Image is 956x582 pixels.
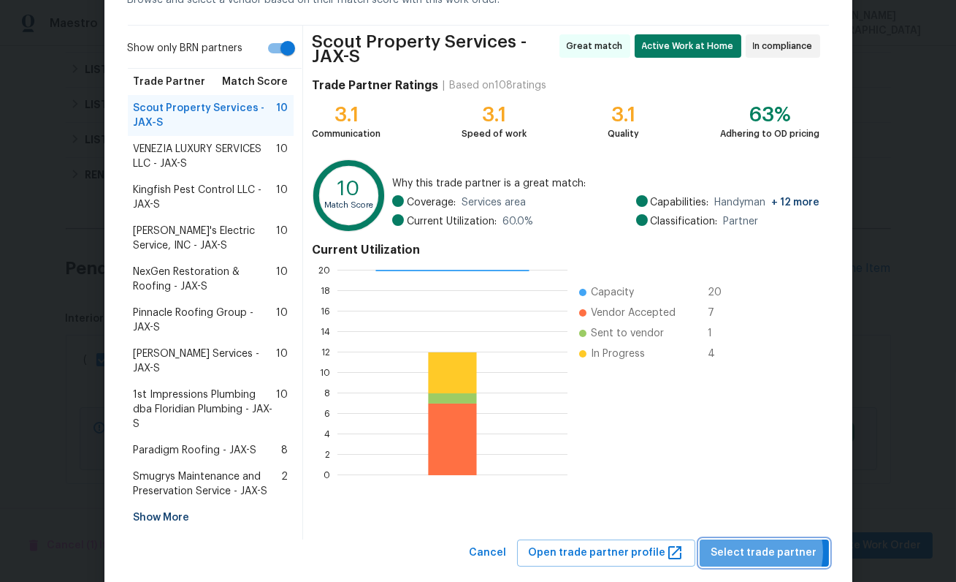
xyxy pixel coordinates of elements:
h4: Current Utilization [312,243,819,257]
text: 18 [321,287,330,295]
div: | [438,78,449,93]
span: 10 [276,142,288,171]
div: 3.1 [462,107,527,122]
div: 3.1 [312,107,381,122]
div: Based on 108 ratings [449,78,546,93]
span: In compliance [753,39,819,53]
span: Kingfish Pest Control LLC - JAX-S [134,183,277,212]
span: NexGen Restoration & Roofing - JAX-S [134,265,277,294]
div: Speed of work [462,126,527,141]
span: 10 [276,388,288,431]
div: Quality [608,126,639,141]
span: Coverage: [407,195,456,210]
span: Open trade partner profile [529,544,684,562]
span: 4 [708,347,731,361]
span: Scout Property Services - JAX-S [312,34,554,64]
span: Trade Partner [134,75,206,89]
text: 16 [321,307,330,316]
span: Active Work at Home [642,39,740,53]
span: 20 [708,285,731,300]
span: Current Utilization: [407,214,497,229]
span: 8 [281,443,288,458]
button: Open trade partner profile [517,540,695,567]
span: 60.0 % [502,214,533,229]
span: [PERSON_NAME]'s Electric Service, INC - JAX-S [134,224,277,253]
span: [PERSON_NAME] Services - JAX-S [134,347,277,376]
div: 63% [721,107,820,122]
h4: Trade Partner Ratings [312,78,438,93]
span: 10 [276,224,288,253]
span: Show only BRN partners [128,41,243,56]
text: 0 [324,471,330,480]
div: 3.1 [608,107,639,122]
span: Partner [724,214,759,229]
span: 10 [276,101,288,130]
span: Select trade partner [711,544,817,562]
span: 10 [276,265,288,294]
span: Classification: [651,214,718,229]
span: Cancel [470,544,507,562]
div: Communication [312,126,381,141]
div: Show More [128,504,294,531]
text: 8 [324,389,330,398]
span: Sent to vendor [591,326,664,341]
span: + 12 more [772,197,820,208]
span: 10 [276,183,288,212]
span: Handyman [715,195,820,210]
span: 10 [276,347,288,376]
span: Why this trade partner is a great match: [392,176,820,191]
text: 10 [320,369,330,377]
div: Adhering to OD pricing [721,126,820,141]
text: 14 [321,328,330,336]
span: 10 [276,306,288,335]
text: 10 [338,179,361,200]
span: Smugrys Maintenance and Preservation Service - JAX-S [134,469,282,499]
span: Scout Property Services - JAX-S [134,101,277,130]
text: 12 [321,348,330,357]
button: Select trade partner [700,540,829,567]
span: VENEZIA LUXURY SERVICES LLC - JAX-S [134,142,277,171]
text: 2 [325,450,330,459]
text: 4 [324,430,330,439]
text: Match Score [325,201,374,209]
span: 7 [708,306,731,320]
text: 20 [318,266,330,275]
span: Capabilities: [651,195,709,210]
span: Paradigm Roofing - JAX-S [134,443,257,458]
span: 1 [708,326,731,341]
span: Great match [567,39,629,53]
button: Cancel [464,540,513,567]
span: Services area [462,195,526,210]
span: In Progress [591,347,645,361]
span: 2 [281,469,288,499]
span: 1st Impressions Plumbing dba Floridian Plumbing - JAX-S [134,388,277,431]
span: Match Score [222,75,288,89]
text: 6 [324,409,330,418]
span: Capacity [591,285,634,300]
span: Vendor Accepted [591,306,676,320]
span: Pinnacle Roofing Group - JAX-S [134,306,277,335]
